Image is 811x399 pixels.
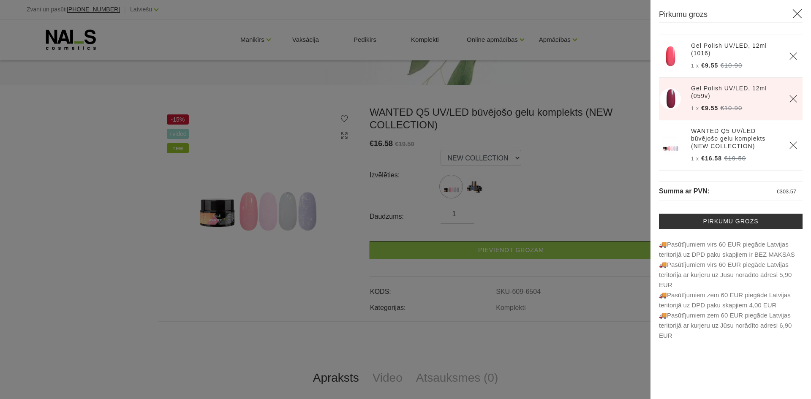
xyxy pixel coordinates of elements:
[691,63,699,69] span: 1 x
[777,188,780,195] span: €
[659,239,803,341] p: 🚚Pasūtījumiem virs 60 EUR piegāde Latvijas teritorijā uz DPD paku skapjiem ir BEZ MAKSAS 🚚Pas...
[659,214,803,229] a: Pirkumu grozs
[691,84,779,100] a: Gel Polish UV/LED, 12ml (059v)
[659,187,710,195] span: Summa ar PVN:
[780,188,796,195] span: 303.57
[691,106,699,111] span: 1 x
[701,62,718,69] span: €9.55
[720,62,742,69] s: €10.90
[789,95,797,103] a: Delete
[691,156,699,162] span: 1 x
[701,155,722,162] span: €16.58
[789,52,797,60] a: Delete
[691,42,779,57] a: Gel Polish UV/LED, 12ml (1016)
[724,155,746,162] s: €19.50
[659,8,803,23] h3: Pirkumu grozs
[701,105,718,111] span: €9.55
[789,141,797,149] a: Delete
[720,104,742,111] s: €10.90
[691,127,779,150] a: WANTED Q5 UV/LED būvējošo gelu komplekts (NEW COLLECTION)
